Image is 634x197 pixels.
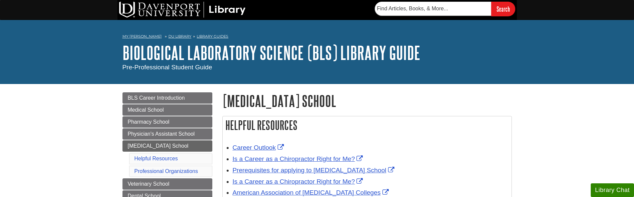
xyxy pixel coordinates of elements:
[233,178,365,185] a: Link opens in new window
[233,189,390,196] a: Link opens in new window
[128,131,195,137] span: Physician's Assistant School
[591,183,634,197] button: Library Chat
[233,144,286,151] a: Link opens in new window
[122,104,212,116] a: Medical School
[122,140,212,152] a: [MEDICAL_DATA] School
[128,119,169,125] span: Pharmacy School
[122,64,212,71] span: Pre-Professional Student Guide
[122,42,420,63] a: Biological Laboratory Science (BLS) Library Guide
[128,143,189,149] span: [MEDICAL_DATA] School
[122,128,212,140] a: Physician's Assistant School
[119,2,246,18] img: DU Library
[122,92,212,104] a: BLS Career Introduction
[375,2,491,16] input: Find Articles, Books, & More...
[122,178,212,190] a: Veterinary School
[128,95,185,101] span: BLS Career Introduction
[223,116,512,134] h2: Helpful Resources
[134,156,178,161] a: Helpful Resources
[491,2,515,16] input: Search
[128,107,164,113] span: Medical School
[122,116,212,128] a: Pharmacy School
[233,167,396,174] a: Link opens in new window
[122,32,512,43] nav: breadcrumb
[168,34,191,39] a: DU Library
[197,34,228,39] a: Library Guides
[233,155,365,162] a: Link opens in new window
[134,168,198,174] a: Professional Organizations
[375,2,515,16] form: Searches DU Library's articles, books, and more
[122,34,162,39] a: My [PERSON_NAME]
[222,92,512,109] h1: [MEDICAL_DATA] School
[128,181,169,187] span: Veterinary School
